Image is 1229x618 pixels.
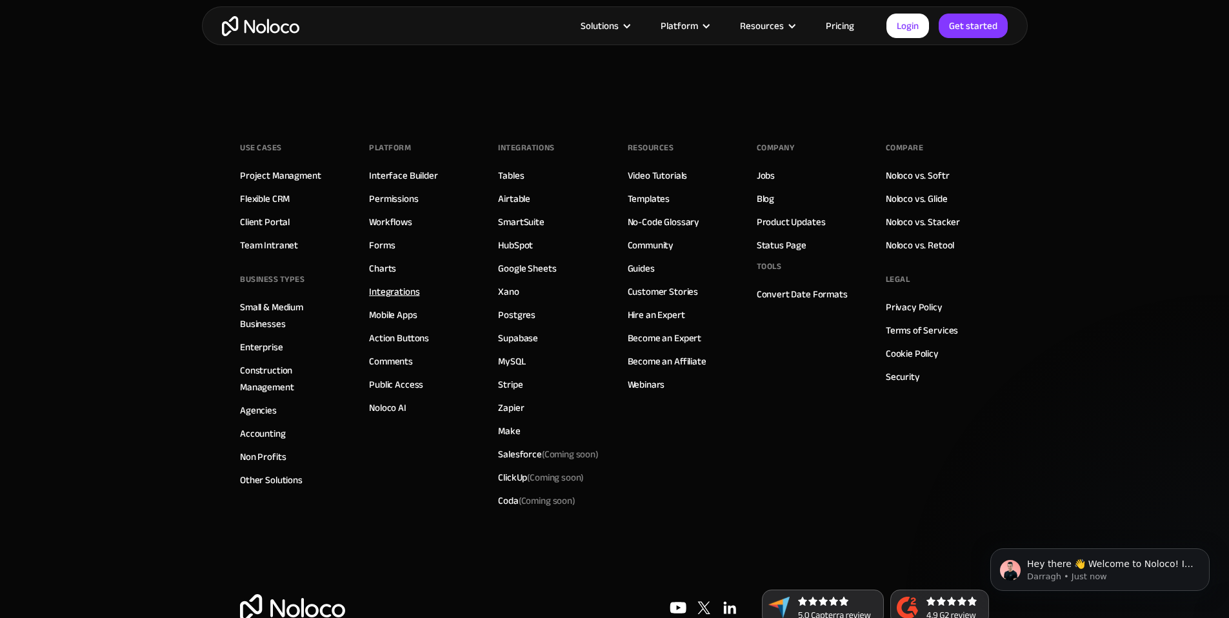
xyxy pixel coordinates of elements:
span: (Coming soon) [542,445,599,463]
a: Noloco vs. Softr [886,167,950,184]
div: Coda [498,492,575,509]
a: Agencies [240,402,277,419]
a: Customer Stories [628,283,699,300]
a: Guides [628,260,655,277]
a: Become an Affiliate [628,353,706,370]
a: Make [498,423,520,439]
a: Privacy Policy [886,299,943,315]
div: Platform [661,17,698,34]
a: Pricing [810,17,870,34]
div: BUSINESS TYPES [240,270,305,289]
a: Community [628,237,674,254]
a: Stripe [498,376,523,393]
div: Company [757,138,795,157]
a: Google Sheets [498,260,556,277]
a: Construction Management [240,362,343,395]
a: Video Tutorials [628,167,688,184]
a: Supabase [498,330,538,346]
div: Platform [644,17,724,34]
div: Compare [886,138,924,157]
a: Client Portal [240,214,290,230]
a: Comments [369,353,413,370]
a: Workflows [369,214,412,230]
a: Terms of Services [886,322,958,339]
div: Solutions [581,17,619,34]
a: Zapier [498,399,524,416]
a: Tables [498,167,524,184]
a: Permissions [369,190,418,207]
div: Resources [628,138,674,157]
a: Blog [757,190,774,207]
a: Get started [939,14,1008,38]
div: Platform [369,138,411,157]
div: ClickUp [498,469,584,486]
a: SmartSuite [498,214,545,230]
div: Resources [740,17,784,34]
a: Security [886,368,920,385]
a: Postgres [498,306,535,323]
a: Noloco vs. Stacker [886,214,960,230]
a: Airtable [498,190,530,207]
a: Team Intranet [240,237,298,254]
a: Cookie Policy [886,345,939,362]
a: Charts [369,260,396,277]
div: INTEGRATIONS [498,138,554,157]
div: Solutions [565,17,644,34]
a: Webinars [628,376,665,393]
a: Login [886,14,929,38]
a: Become an Expert [628,330,702,346]
a: Mobile Apps [369,306,417,323]
span: (Coming soon) [527,468,584,486]
a: Noloco vs. Glide [886,190,948,207]
a: home [222,16,299,36]
a: Flexible CRM [240,190,290,207]
div: Salesforce [498,446,599,463]
div: Resources [724,17,810,34]
a: Small & Medium Businesses [240,299,343,332]
a: Noloco AI [369,399,406,416]
iframe: Intercom notifications message [971,521,1229,612]
a: Forms [369,237,395,254]
a: Integrations [369,283,419,300]
a: HubSpot [498,237,533,254]
a: Status Page [757,237,806,254]
a: Noloco vs. Retool [886,237,954,254]
span: (Coming soon) [519,492,575,510]
a: Project Managment [240,167,321,184]
a: Interface Builder [369,167,437,184]
a: Non Profits [240,448,286,465]
a: Xano [498,283,519,300]
a: Accounting [240,425,286,442]
a: Enterprise [240,339,283,355]
a: Public Access [369,376,423,393]
a: MySQL [498,353,525,370]
a: Product Updates [757,214,826,230]
div: Use Cases [240,138,282,157]
div: Tools [757,257,782,276]
a: Action Buttons [369,330,429,346]
a: Jobs [757,167,775,184]
div: Legal [886,270,910,289]
a: Templates [628,190,670,207]
a: No-Code Glossary [628,214,700,230]
a: Hire an Expert [628,306,685,323]
a: Other Solutions [240,472,303,488]
a: Convert Date Formats [757,286,848,303]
